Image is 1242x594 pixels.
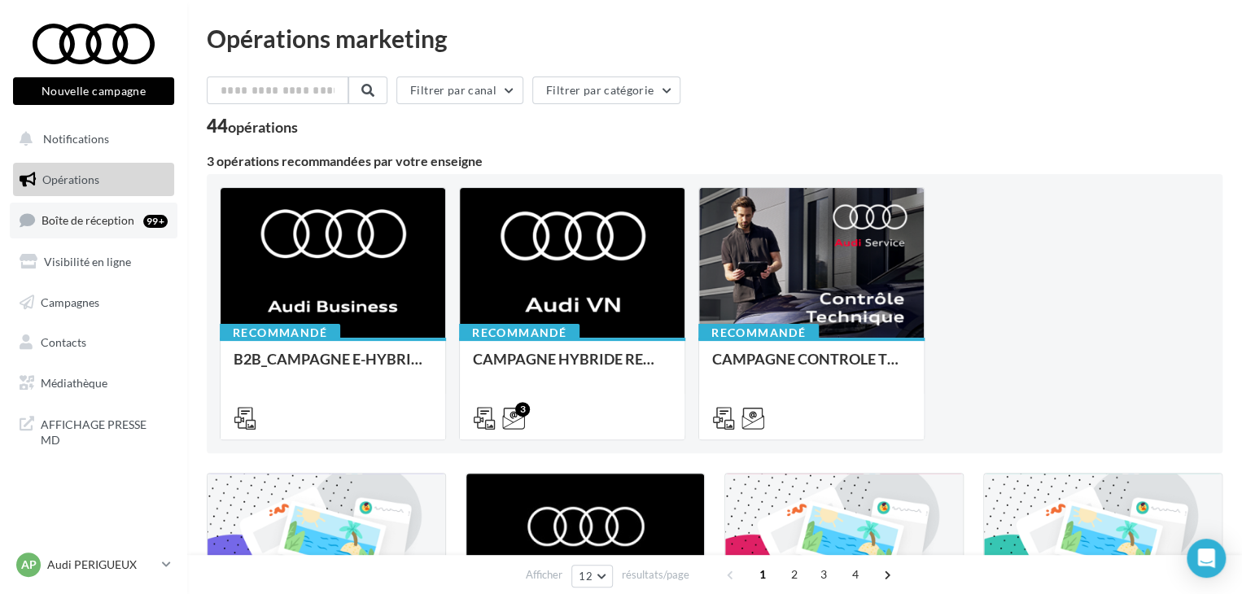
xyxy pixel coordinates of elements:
[42,213,134,227] span: Boîte de réception
[220,324,340,342] div: Recommandé
[21,557,37,573] span: AP
[43,132,109,146] span: Notifications
[41,295,99,308] span: Campagnes
[47,557,155,573] p: Audi PERIGUEUX
[207,26,1222,50] div: Opérations marketing
[842,561,868,587] span: 4
[10,122,171,156] button: Notifications
[207,117,298,135] div: 44
[41,376,107,390] span: Médiathèque
[712,351,911,383] div: CAMPAGNE CONTROLE TECHNIQUE 25€ OCTOBRE
[396,76,523,104] button: Filtrer par canal
[781,561,807,587] span: 2
[10,366,177,400] a: Médiathèque
[473,351,671,383] div: CAMPAGNE HYBRIDE RECHARGEABLE
[44,255,131,269] span: Visibilité en ligne
[13,549,174,580] a: AP Audi PERIGUEUX
[622,567,689,583] span: résultats/page
[10,407,177,455] a: AFFICHAGE PRESSE MD
[143,215,168,228] div: 99+
[10,325,177,360] a: Contacts
[10,286,177,320] a: Campagnes
[526,567,562,583] span: Afficher
[228,120,298,134] div: opérations
[42,173,99,186] span: Opérations
[515,402,530,417] div: 3
[10,245,177,279] a: Visibilité en ligne
[532,76,680,104] button: Filtrer par catégorie
[207,155,1222,168] div: 3 opérations recommandées par votre enseigne
[571,565,613,587] button: 12
[579,570,593,583] span: 12
[698,324,819,342] div: Recommandé
[811,561,837,587] span: 3
[1187,539,1226,578] div: Open Intercom Messenger
[10,203,177,238] a: Boîte de réception99+
[459,324,579,342] div: Recommandé
[234,351,432,383] div: B2B_CAMPAGNE E-HYBRID OCTOBRE
[41,413,168,448] span: AFFICHAGE PRESSE MD
[41,335,86,349] span: Contacts
[13,77,174,105] button: Nouvelle campagne
[750,561,776,587] span: 1
[10,163,177,197] a: Opérations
